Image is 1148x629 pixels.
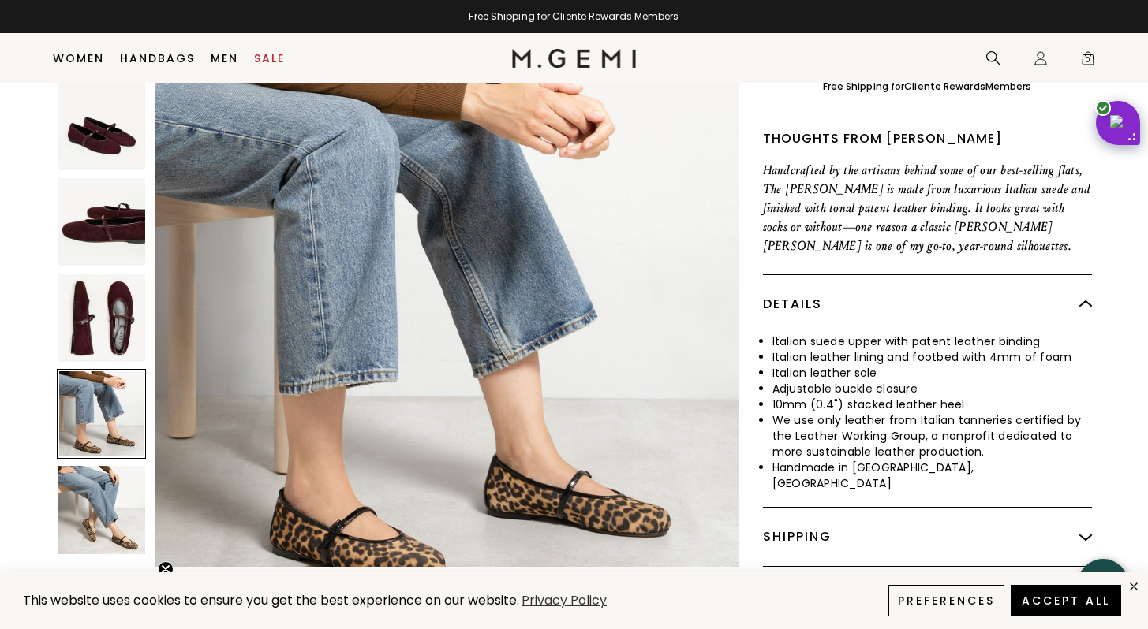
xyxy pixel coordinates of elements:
[772,396,1092,412] li: 10mm (0.4") stacked leather heel
[58,178,146,266] img: The Amabile
[888,585,1004,616] button: Preferences
[772,381,1092,396] li: Adjustable buckle closure
[155,32,738,614] img: The Amabile
[58,466,146,554] img: The Amabile
[53,52,104,65] a: Women
[772,460,1092,491] li: Handmade in [GEOGRAPHIC_DATA], [GEOGRAPHIC_DATA]
[763,161,1092,255] p: Handcrafted by the artisans behind some of our best-selling flats, The [PERSON_NAME] is made from...
[1080,54,1096,69] span: 0
[158,561,174,577] button: Close teaser
[254,52,285,65] a: Sale
[1127,580,1140,593] div: close
[904,80,985,93] a: Cliente Rewards
[823,80,1032,93] div: Free Shipping for Members
[58,82,146,170] img: The Amabile
[772,333,1092,349] li: Italian suede upper with patent leather binding
[763,508,1092,566] div: Shipping
[763,275,1092,333] div: Details
[120,52,195,65] a: Handbags
[519,591,609,611] a: Privacy Policy (opens in a new tab)
[512,49,636,68] img: M.Gemi
[58,274,146,363] img: The Amabile
[763,129,1092,148] div: Thoughts from [PERSON_NAME]
[772,412,1092,460] li: We use only leather from Italian tanneries certified by the Leather Working Group, a nonprofit de...
[772,365,1092,381] li: Italian leather sole
[23,591,519,609] span: This website uses cookies to ensure you get the best experience on our website.
[772,349,1092,365] li: Italian leather lining and footbed with 4mm of foam
[211,52,238,65] a: Men
[1011,585,1121,616] button: Accept All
